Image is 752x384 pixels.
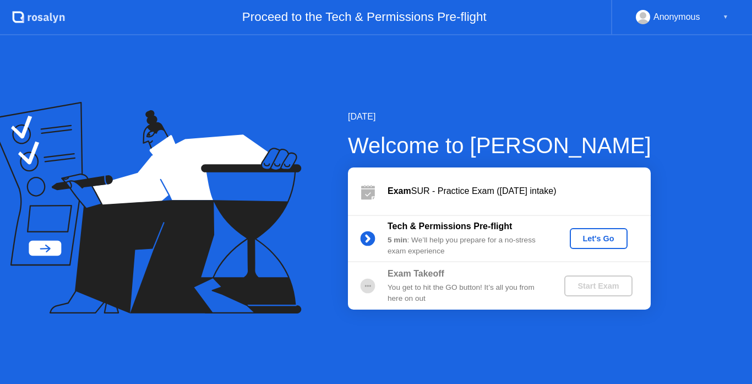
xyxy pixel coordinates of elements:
[348,110,651,123] div: [DATE]
[388,236,407,244] b: 5 min
[653,10,700,24] div: Anonymous
[388,235,546,257] div: : We’ll help you prepare for a no-stress exam experience
[569,282,628,290] div: Start Exam
[388,282,546,305] div: You get to hit the GO button! It’s all you from here on out
[570,228,628,249] button: Let's Go
[388,185,651,198] div: SUR - Practice Exam ([DATE] intake)
[574,234,623,243] div: Let's Go
[388,186,411,196] b: Exam
[723,10,728,24] div: ▼
[388,221,512,231] b: Tech & Permissions Pre-flight
[564,275,632,296] button: Start Exam
[388,269,444,278] b: Exam Takeoff
[348,129,651,162] div: Welcome to [PERSON_NAME]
